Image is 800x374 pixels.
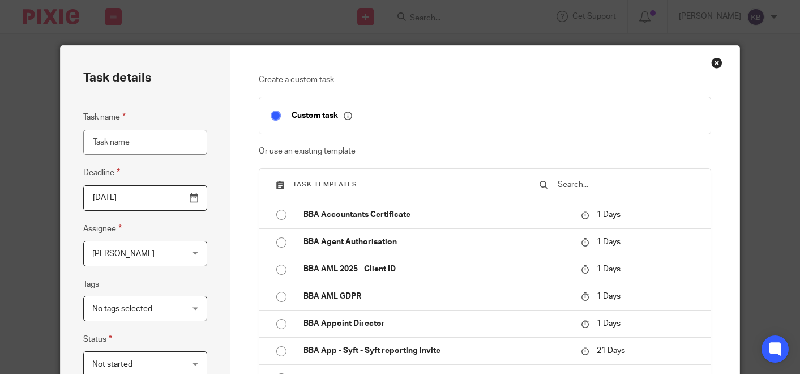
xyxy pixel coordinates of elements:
span: 21 Days [597,347,625,355]
div: Close this dialog window [711,57,722,69]
span: 1 Days [597,238,621,246]
span: Not started [92,360,132,368]
p: Custom task [292,110,352,121]
label: Assignee [83,222,122,235]
input: Pick a date [83,185,207,211]
label: Status [83,333,112,346]
h2: Task details [83,69,151,88]
p: Or use an existing template [259,146,711,157]
span: [PERSON_NAME] [92,250,155,258]
span: 1 Days [597,320,621,328]
span: 1 Days [597,211,621,219]
span: 1 Days [597,265,621,273]
p: BBA Appoint Director [303,318,570,329]
p: BBA App - Syft - Syft reporting invite [303,345,570,356]
p: BBA AML 2025 - Client ID [303,263,570,275]
p: BBA Agent Authorisation [303,236,570,248]
label: Tags [83,279,99,290]
p: BBA AML GDPR [303,291,570,302]
input: Task name [83,130,207,155]
label: Deadline [83,166,120,179]
span: 1 Days [597,292,621,300]
p: Create a custom task [259,74,711,86]
label: Task name [83,110,126,124]
p: BBA Accountants Certificate [303,209,570,220]
input: Search... [557,178,699,191]
span: Task templates [293,181,357,188]
span: No tags selected [92,305,152,313]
